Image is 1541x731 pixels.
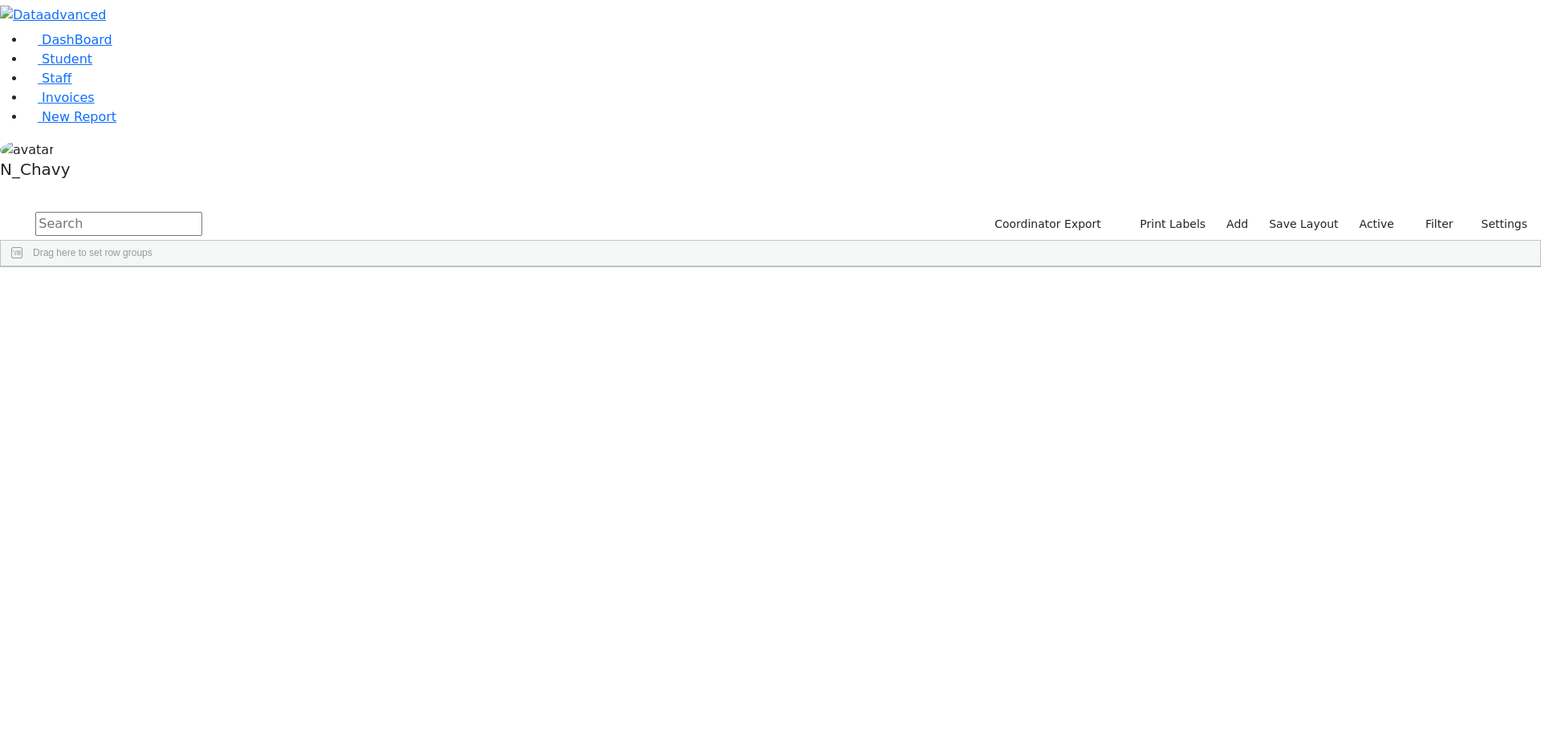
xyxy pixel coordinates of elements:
[35,212,202,236] input: Search
[26,51,92,67] a: Student
[42,32,112,47] span: DashBoard
[26,109,116,124] a: New Report
[42,51,92,67] span: Student
[33,247,152,258] span: Drag here to set row groups
[1405,212,1461,237] button: Filter
[1262,212,1345,237] button: Save Layout
[42,109,116,124] span: New Report
[26,71,71,86] a: Staff
[1461,212,1535,237] button: Settings
[42,71,71,86] span: Staff
[26,32,112,47] a: DashBoard
[984,212,1108,237] button: Coordinator Export
[1352,212,1401,237] label: Active
[1121,212,1213,237] button: Print Labels
[1219,212,1255,237] a: Add
[42,90,95,105] span: Invoices
[26,90,95,105] a: Invoices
